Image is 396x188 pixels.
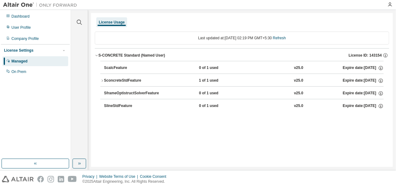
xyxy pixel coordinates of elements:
div: 0 of 1 used [199,103,255,109]
div: Managed [11,59,27,64]
div: License Settings [4,48,33,53]
div: Expire date: [DATE] [343,91,384,96]
div: Expire date: [DATE] [343,103,384,109]
div: Expire date: [DATE] [343,65,384,71]
img: altair_logo.svg [2,176,34,182]
span: License ID: 143154 [349,53,382,58]
div: v25.0 [294,103,303,109]
button: SframeOptistructSolverFeature0 of 1 usedv25.0Expire date:[DATE] [104,87,384,100]
img: linkedin.svg [58,176,64,182]
div: Last updated at: [DATE] 02:19 PM GMT+5:30 [95,32,389,45]
div: Company Profile [11,36,39,41]
button: ScalcFeature0 of 1 usedv25.0Expire date:[DATE] [104,61,384,75]
img: facebook.svg [37,176,44,182]
div: v25.0 [294,78,303,83]
div: v25.0 [294,91,303,96]
div: License Usage [99,20,125,25]
div: ScalcFeature [104,65,160,71]
div: SframeOptistructSolverFeature [104,91,160,96]
a: Refresh [273,36,286,40]
div: SconcreteStdFeature [104,78,160,83]
div: Cookie Consent [140,174,170,179]
div: SlineStdFeature [104,103,160,109]
div: On Prem [11,69,26,74]
div: User Profile [11,25,31,30]
img: instagram.svg [48,176,54,182]
img: Altair One [3,2,80,8]
div: 1 of 1 used [199,78,255,83]
button: SconcreteStdFeature1 of 1 usedv25.0Expire date:[DATE] [100,74,384,88]
div: Expire date: [DATE] [343,78,384,83]
div: v25.0 [294,65,303,71]
button: S-CONCRETE Standard (Named User)License ID: 143154 [95,49,389,62]
div: S-CONCRETE Standard (Named User) [98,53,165,58]
p: © 2025 Altair Engineering, Inc. All Rights Reserved. [82,179,170,184]
div: Website Terms of Use [99,174,140,179]
button: SlineStdFeature0 of 1 usedv25.0Expire date:[DATE] [104,99,384,113]
div: 0 of 1 used [199,65,255,71]
div: 0 of 1 used [199,91,255,96]
img: youtube.svg [68,176,77,182]
div: Dashboard [11,14,30,19]
div: Privacy [82,174,99,179]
